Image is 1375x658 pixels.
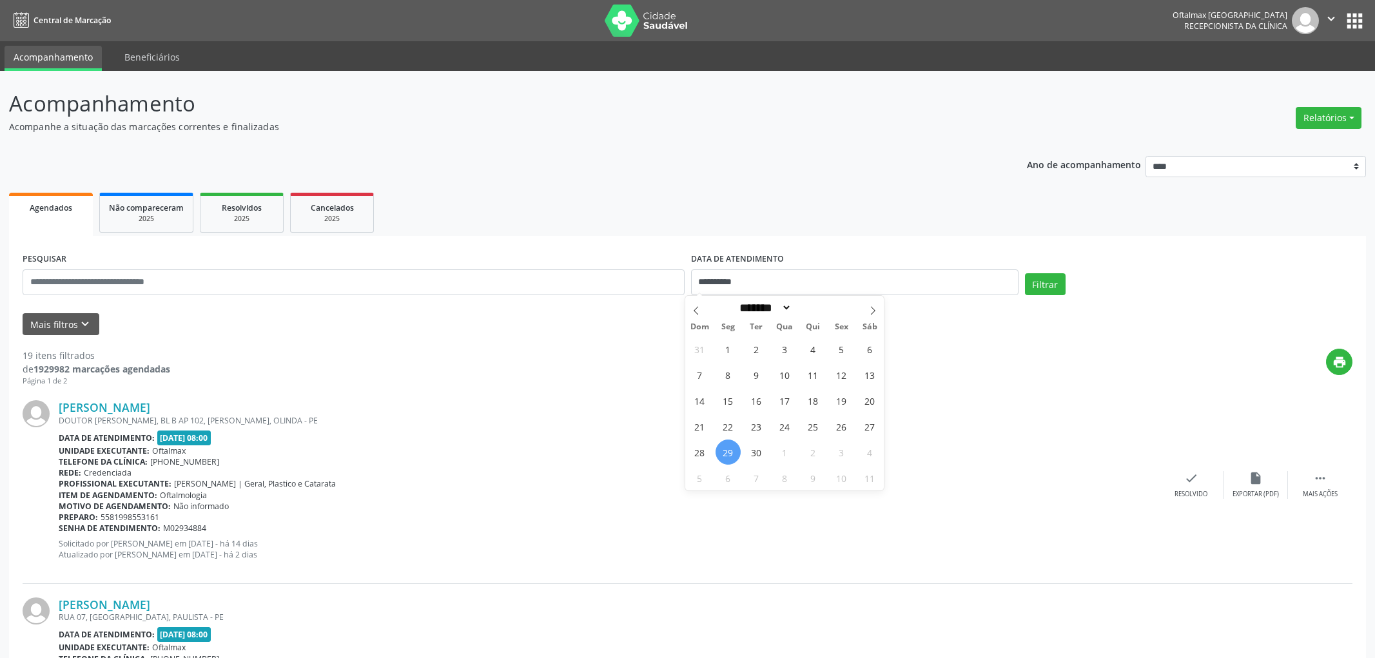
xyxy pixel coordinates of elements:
span: Central de Marcação [34,15,111,26]
span: [PHONE_NUMBER] [150,456,219,467]
span: Não informado [173,501,229,512]
b: Unidade executante: [59,642,150,653]
b: Senha de atendimento: [59,523,161,534]
span: Cancelados [311,202,354,213]
span: Oftalmax [152,445,186,456]
label: DATA DE ATENDIMENTO [691,249,784,269]
span: Outubro 2, 2025 [801,440,826,465]
span: Outubro 11, 2025 [857,465,883,490]
span: Outubro 7, 2025 [744,465,769,490]
span: Setembro 4, 2025 [801,336,826,362]
span: Outubro 3, 2025 [829,440,854,465]
span: Setembro 6, 2025 [857,336,883,362]
p: Acompanhe a situação das marcações correntes e finalizadas [9,120,959,133]
img: img [23,597,50,624]
b: Unidade executante: [59,445,150,456]
a: [PERSON_NAME] [59,597,150,612]
span: Outubro 1, 2025 [772,440,797,465]
span: Outubro 8, 2025 [772,465,797,490]
b: Data de atendimento: [59,629,155,640]
div: Página 1 de 2 [23,376,170,387]
img: img [23,400,50,427]
span: Setembro 12, 2025 [829,362,854,387]
span: Setembro 15, 2025 [716,388,741,413]
i: insert_drive_file [1249,471,1263,485]
span: Outubro 9, 2025 [801,465,826,490]
a: Beneficiários [115,46,189,68]
span: Setembro 23, 2025 [744,414,769,439]
span: Setembro 21, 2025 [687,414,712,439]
span: Setembro 16, 2025 [744,388,769,413]
i: print [1332,355,1347,369]
span: 5581998553161 [101,512,159,523]
div: 2025 [210,214,274,224]
p: Ano de acompanhamento [1027,156,1141,172]
span: Setembro 22, 2025 [716,414,741,439]
div: 2025 [109,214,184,224]
i: check [1184,471,1198,485]
span: Setembro 5, 2025 [829,336,854,362]
span: Seg [714,323,742,331]
span: Setembro 11, 2025 [801,362,826,387]
b: Item de agendamento: [59,490,157,501]
button: apps [1343,10,1366,32]
div: 2025 [300,214,364,224]
span: Ter [742,323,770,331]
select: Month [736,301,792,314]
span: Setembro 8, 2025 [716,362,741,387]
span: Outubro 6, 2025 [716,465,741,490]
span: Dom [685,323,714,331]
a: Central de Marcação [9,10,111,31]
span: Setembro 24, 2025 [772,414,797,439]
span: [DATE] 08:00 [157,431,211,445]
span: Agosto 31, 2025 [687,336,712,362]
span: Sáb [855,323,884,331]
input: Year [792,301,834,314]
p: Acompanhamento [9,88,959,120]
span: Setembro 1, 2025 [716,336,741,362]
div: Oftalmax [GEOGRAPHIC_DATA] [1173,10,1287,21]
span: Qui [799,323,827,331]
div: Exportar (PDF) [1233,490,1279,499]
span: Setembro 10, 2025 [772,362,797,387]
img: img [1292,7,1319,34]
button:  [1319,7,1343,34]
span: Oftalmax [152,642,186,653]
span: Resolvidos [222,202,262,213]
button: Relatórios [1296,107,1361,129]
button: print [1326,349,1352,375]
div: 19 itens filtrados [23,349,170,362]
b: Preparo: [59,512,98,523]
b: Profissional executante: [59,478,171,489]
span: Setembro 20, 2025 [857,388,883,413]
span: Não compareceram [109,202,184,213]
span: Setembro 7, 2025 [687,362,712,387]
span: Setembro 3, 2025 [772,336,797,362]
button: Filtrar [1025,273,1066,295]
span: Setembro 2, 2025 [744,336,769,362]
span: Setembro 13, 2025 [857,362,883,387]
i:  [1324,12,1338,26]
p: Solicitado por [PERSON_NAME] em [DATE] - há 14 dias Atualizado por [PERSON_NAME] em [DATE] - há 2... [59,538,1159,560]
label: PESQUISAR [23,249,66,269]
span: Oftalmologia [160,490,207,501]
span: Setembro 14, 2025 [687,388,712,413]
button: Mais filtroskeyboard_arrow_down [23,313,99,336]
span: Setembro 17, 2025 [772,388,797,413]
span: Setembro 9, 2025 [744,362,769,387]
span: Setembro 18, 2025 [801,388,826,413]
span: Agendados [30,202,72,213]
span: Setembro 27, 2025 [857,414,883,439]
span: Setembro 29, 2025 [716,440,741,465]
div: DOUTOR [PERSON_NAME], BL B AP 102, [PERSON_NAME], OLINDA - PE [59,415,1159,426]
span: [PERSON_NAME] | Geral, Plastico e Catarata [174,478,336,489]
span: Setembro 19, 2025 [829,388,854,413]
i:  [1313,471,1327,485]
span: Sex [827,323,855,331]
b: Telefone da clínica: [59,456,148,467]
a: [PERSON_NAME] [59,400,150,414]
span: Outubro 10, 2025 [829,465,854,490]
span: M02934884 [163,523,206,534]
a: Acompanhamento [5,46,102,71]
span: Setembro 30, 2025 [744,440,769,465]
